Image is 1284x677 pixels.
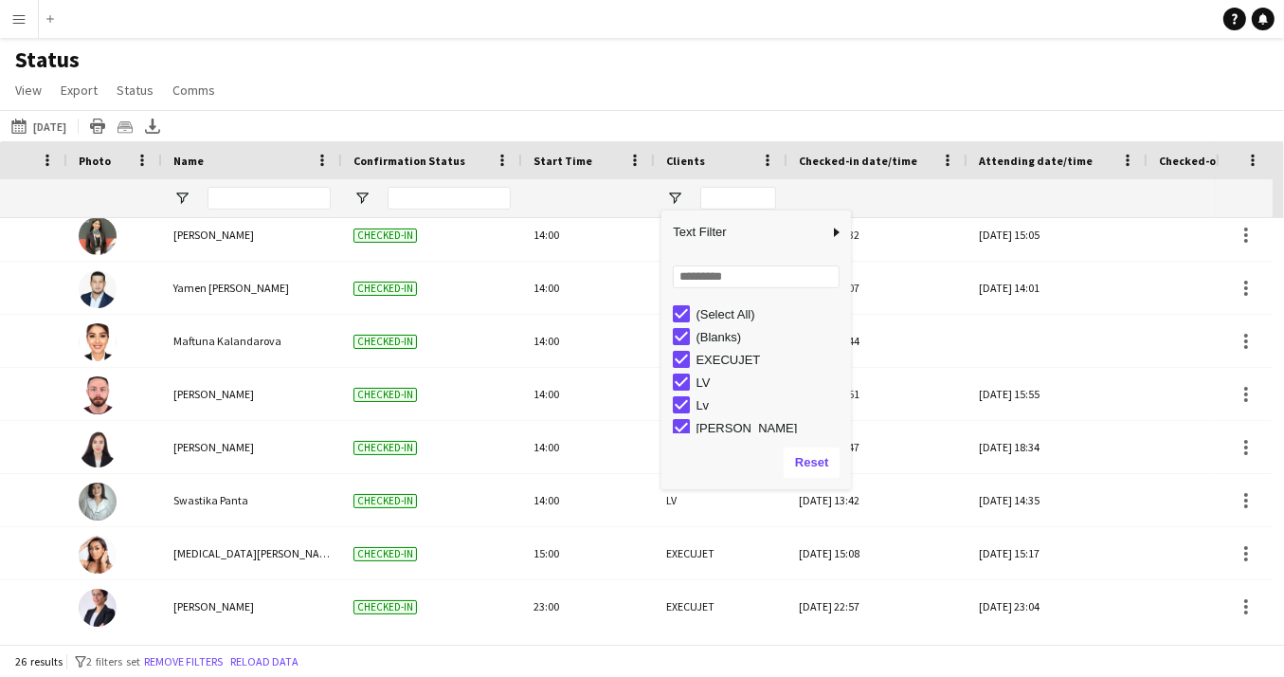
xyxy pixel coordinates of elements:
span: Maftuna Kalandarova [173,334,281,348]
div: LV [655,421,787,473]
a: Status [109,78,161,102]
app-action-btn: Export XLSX [141,115,164,137]
span: Name [173,154,204,168]
div: LV [655,209,787,261]
span: Checked-in [353,600,417,614]
span: 2 filters set [86,654,140,668]
div: [DATE] 14:01 [979,262,1136,314]
div: EXECUJET [655,527,787,579]
input: Confirmation Status Filter Input [388,187,511,210]
span: Attending date/time [979,154,1093,168]
div: lv [696,398,845,412]
span: Comms [172,82,215,99]
input: Name Filter Input [208,187,331,210]
div: [DATE] 18:34 [979,421,1136,473]
div: 14:00 [522,315,655,367]
div: 14:00 [522,262,655,314]
span: Checked-in [353,229,417,243]
div: EXECUJET [696,353,845,367]
a: Export [53,78,105,102]
span: Swastika Panta [173,493,248,507]
div: [DATE] 13:47 [799,421,956,473]
span: Clients [666,154,705,168]
div: [DATE] 15:17 [979,527,1136,579]
span: [PERSON_NAME] [173,228,254,242]
span: Export [61,82,98,99]
span: Start Time [533,154,592,168]
div: 14:00 [522,474,655,526]
div: Column Filter [661,210,851,489]
span: Text Filter [661,216,828,248]
div: 14:00 [522,421,655,473]
div: [DATE] 23:04 [979,580,1136,632]
a: Comms [165,78,223,102]
div: 23:00 [522,580,655,632]
div: LV [655,368,787,420]
span: Status [117,82,154,99]
span: View [15,82,42,99]
div: [DATE] 15:55 [979,368,1136,420]
span: Checked-in [353,494,417,508]
div: LV [655,262,787,314]
app-action-btn: Crew files as ZIP [114,115,136,137]
img: Swastika Panta [79,483,117,521]
div: [DATE] 15:08 [799,527,956,579]
div: [DATE] 14:35 [979,474,1136,526]
img: Yamen Abo Hamed [79,270,117,308]
span: Yamen [PERSON_NAME] [173,281,289,295]
span: [PERSON_NAME] [173,387,254,401]
app-action-btn: Print [86,115,109,137]
a: View [8,78,49,102]
div: [DATE] 13:32 [799,209,956,261]
button: Open Filter Menu [173,190,190,207]
input: Search filter values [673,265,840,288]
div: [DATE] 13:51 [799,368,956,420]
button: Reload data [226,651,302,672]
img: Pegah Safdari [79,589,117,627]
button: Remove filters [140,651,226,672]
button: Open Filter Menu [353,190,371,207]
span: Checked-in [353,335,417,349]
div: LV [655,315,787,367]
span: Checked-in [353,282,417,296]
img: Maftuna Kalandarova [79,323,117,361]
img: Kai Deng [79,430,117,467]
div: [DATE] 13:42 [799,474,956,526]
input: Clients Filter Input [700,187,776,210]
div: LV [696,375,845,390]
div: [DATE] 22:57 [799,580,956,632]
img: Maricar Dizon [79,217,117,255]
div: [DATE] 13:44 [799,315,956,367]
span: Checked-in [353,547,417,561]
span: [PERSON_NAME] [173,440,254,454]
span: Checked-in [353,441,417,455]
span: [PERSON_NAME] [173,599,254,613]
img: Yasmin El Rahi [79,536,117,574]
img: Anas Mohamed Nour [79,376,117,414]
button: Open Filter Menu [666,190,683,207]
button: Reset [784,448,840,478]
div: 14:00 [522,209,655,261]
div: (Blanks) [696,330,845,344]
div: Filter List [661,302,851,439]
div: [DATE] 17:07 [799,262,956,314]
span: Checked-in [353,388,417,402]
div: LV [655,474,787,526]
div: 14:00 [522,368,655,420]
div: EXECUJET [655,580,787,632]
div: [PERSON_NAME] [696,421,845,435]
button: [DATE] [8,115,70,137]
span: [MEDICAL_DATA][PERSON_NAME] [173,546,337,560]
span: Checked-in date/time [799,154,917,168]
div: (Select All) [696,307,845,321]
span: Photo [79,154,111,168]
span: Confirmation Status [353,154,465,168]
div: 15:00 [522,527,655,579]
div: [DATE] 15:05 [979,209,1136,261]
